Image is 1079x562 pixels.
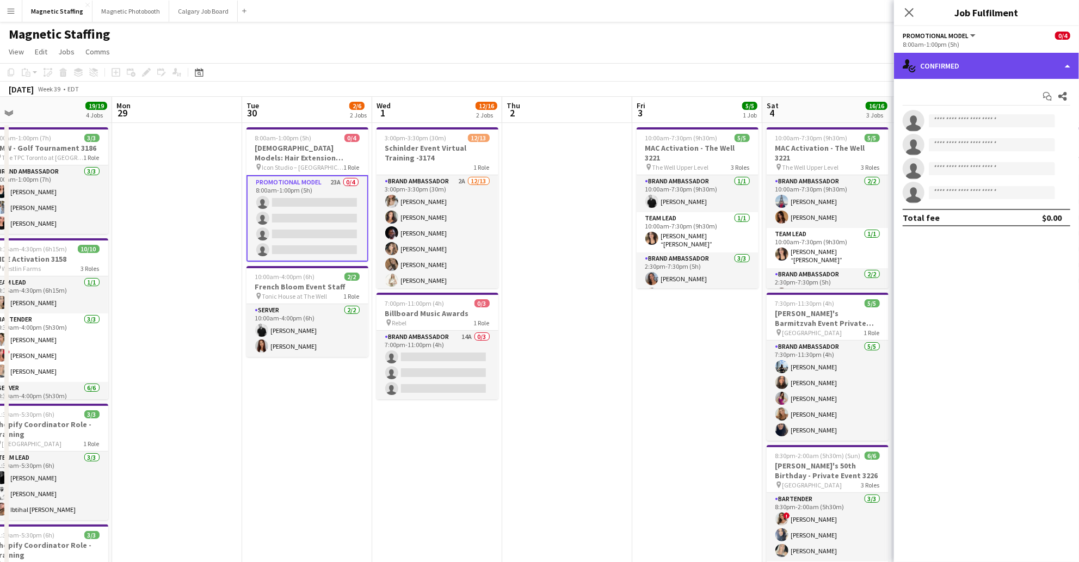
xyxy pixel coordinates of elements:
span: 19/19 [85,102,107,110]
span: Rebel [392,319,407,327]
span: 4 [765,107,779,119]
span: 1 [375,107,391,119]
span: 2 [505,107,520,119]
span: Icon Studio – [GEOGRAPHIC_DATA] [262,163,344,171]
span: 10:00am-7:30pm (9h30m) [775,134,848,142]
div: Confirmed [894,53,1079,79]
app-job-card: 10:00am-7:30pm (9h30m)5/5MAC Activation - The Well 3221 The Well Upper Level3 RolesBrand Ambassad... [767,127,889,288]
span: 3/3 [84,134,100,142]
span: Tue [246,101,259,110]
span: 8:00am-1:00pm (5h) [255,134,312,142]
span: 1 Role [84,153,100,162]
div: 3 Jobs [866,111,887,119]
span: 29 [115,107,131,119]
span: 0/4 [344,134,360,142]
app-card-role: Brand Ambassador5/57:30pm-11:30pm (4h)[PERSON_NAME][PERSON_NAME][PERSON_NAME][PERSON_NAME][PERSON... [767,341,889,441]
span: 10:00am-4:00pm (6h) [255,273,315,281]
app-job-card: 10:00am-4:00pm (6h)2/2French Bloom Event Staff Tonic House at The Well1 RoleServer2/210:00am-4:00... [246,266,368,357]
span: 3 Roles [731,163,750,171]
span: ! [3,349,10,355]
span: 1 Role [84,440,100,448]
span: ! [784,512,790,519]
span: Fri [637,101,645,110]
app-card-role: Brand Ambassador14A0/37:00pm-11:00pm (4h) [377,331,498,399]
app-job-card: 10:00am-7:30pm (9h30m)5/5MAC Activation - The Well 3221 The Well Upper Level3 RolesBrand Ambassad... [637,127,759,288]
span: [GEOGRAPHIC_DATA] [2,440,62,448]
span: 12/13 [468,134,490,142]
span: Comms [85,47,110,57]
span: [GEOGRAPHIC_DATA] [782,481,842,489]
span: 5/5 [865,134,880,142]
span: 3:00pm-3:30pm (30m) [385,134,447,142]
div: [DATE] [9,84,34,95]
span: The Well Upper Level [782,163,839,171]
span: Tonic House at The Well [262,292,328,300]
div: $0.00 [1042,212,1062,223]
span: 1 Role [344,163,360,171]
app-job-card: 7:00pm-11:00pm (4h)0/3Billboard Music Awards Rebel1 RoleBrand Ambassador14A0/37:00pm-11:00pm (4h) [377,293,498,399]
div: 8:00am-1:00pm (5h) [903,40,1070,48]
h3: Schinlder Event Virtual Training -3174 [377,143,498,163]
span: Thu [507,101,520,110]
span: The Well Upper Level [652,163,709,171]
h3: [DEMOGRAPHIC_DATA] Models: Hair Extension Models | 3321 [246,143,368,163]
span: 10:00am-7:30pm (9h30m) [645,134,718,142]
div: Total fee [903,212,940,223]
span: 16/16 [866,102,887,110]
span: Westlin Farms [2,264,41,273]
span: 8:30pm-2:00am (5h30m) (Sun) [775,452,861,460]
span: [GEOGRAPHIC_DATA] [782,329,842,337]
h3: [PERSON_NAME]'s 50th Birthday - Private Event 3226 [767,461,889,480]
span: 7:30pm-11:30pm (4h) [775,299,835,307]
span: Sat [767,101,779,110]
app-card-role: Brand Ambassador3/32:30pm-7:30pm (5h)[PERSON_NAME] [637,252,759,321]
div: 2 Jobs [350,111,367,119]
h3: MAC Activation - The Well 3221 [767,143,889,163]
span: 7:00pm-11:00pm (4h) [385,299,445,307]
span: 3 Roles [861,163,880,171]
div: 2 Jobs [476,111,497,119]
button: Promotional Model [903,32,977,40]
span: View [9,47,24,57]
app-card-role: Promotional Model23A0/48:00am-1:00pm (5h) [246,175,368,262]
button: Magnetic Staffing [22,1,93,22]
span: 5/5 [742,102,757,110]
a: Jobs [54,45,79,59]
span: Edit [35,47,47,57]
h1: Magnetic Staffing [9,26,110,42]
span: 1 Role [344,292,360,300]
div: 4 Jobs [86,111,107,119]
div: EDT [67,85,79,93]
app-card-role: Brand Ambassador2A12/133:00pm-3:30pm (30m)[PERSON_NAME][PERSON_NAME][PERSON_NAME][PERSON_NAME][PE... [377,175,498,402]
span: 6/6 [865,452,880,460]
app-card-role: Team Lead1/110:00am-7:30pm (9h30m)[PERSON_NAME] “[PERSON_NAME]” [PERSON_NAME] [767,228,889,268]
app-card-role: Brand Ambassador2/210:00am-7:30pm (9h30m)[PERSON_NAME][PERSON_NAME] [767,175,889,228]
span: 2/2 [344,273,360,281]
h3: [PERSON_NAME]'s Barmitzvah Event Private Residence 3648 [767,308,889,328]
span: 3 [635,107,645,119]
span: 10/10 [78,245,100,253]
span: The TPC Toronto at [GEOGRAPHIC_DATA] [2,153,84,162]
app-job-card: 3:00pm-3:30pm (30m)12/13Schinlder Event Virtual Training -31741 RoleBrand Ambassador2A12/133:00pm... [377,127,498,288]
app-job-card: 7:30pm-11:30pm (4h)5/5[PERSON_NAME]'s Barmitzvah Event Private Residence 3648 [GEOGRAPHIC_DATA]1 ... [767,293,889,441]
span: 3/3 [84,410,100,418]
app-job-card: 8:00am-1:00pm (5h)0/4[DEMOGRAPHIC_DATA] Models: Hair Extension Models | 3321 Icon Studio – [GEOGR... [246,127,368,262]
div: 1 Job [743,111,757,119]
span: 1 Role [864,329,880,337]
h3: Billboard Music Awards [377,308,498,318]
span: 3/3 [84,531,100,539]
a: Comms [81,45,114,59]
span: 0/3 [474,299,490,307]
span: 12/16 [476,102,497,110]
span: 1 Role [474,163,490,171]
span: Mon [116,101,131,110]
h3: MAC Activation - The Well 3221 [637,143,759,163]
h3: French Bloom Event Staff [246,282,368,292]
app-card-role: Team Lead1/110:00am-7:30pm (9h30m)[PERSON_NAME] “[PERSON_NAME]” [PERSON_NAME] [637,212,759,252]
button: Calgary Job Board [169,1,238,22]
span: 2/6 [349,102,365,110]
